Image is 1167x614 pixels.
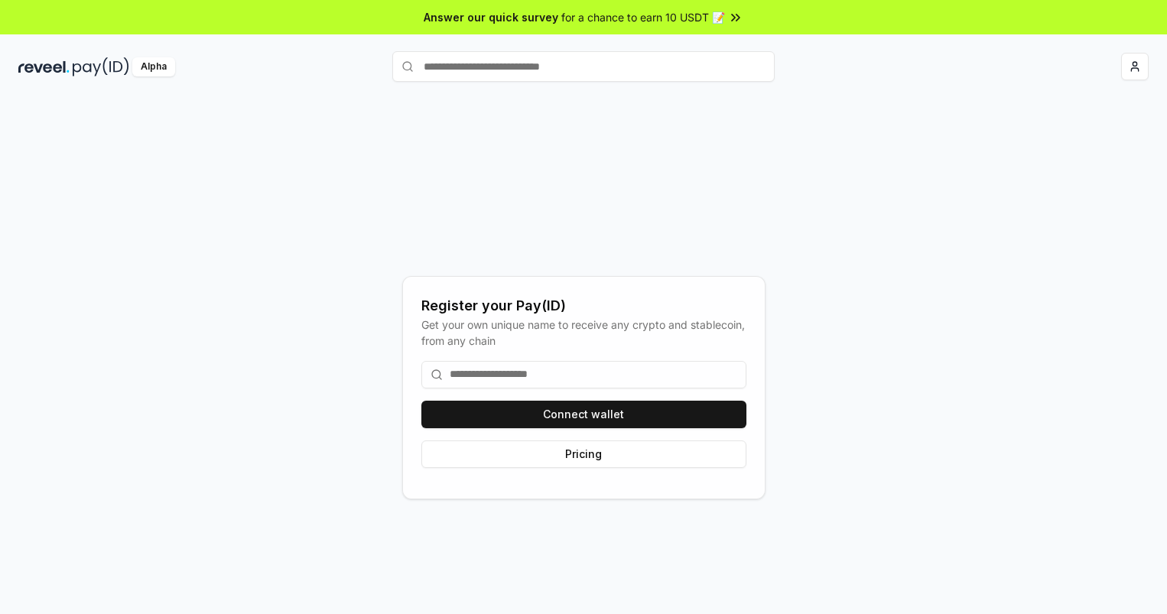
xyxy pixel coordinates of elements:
span: for a chance to earn 10 USDT 📝 [561,9,725,25]
div: Get your own unique name to receive any crypto and stablecoin, from any chain [421,317,746,349]
span: Answer our quick survey [424,9,558,25]
button: Connect wallet [421,401,746,428]
button: Pricing [421,440,746,468]
div: Alpha [132,57,175,76]
img: pay_id [73,57,129,76]
img: reveel_dark [18,57,70,76]
div: Register your Pay(ID) [421,295,746,317]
